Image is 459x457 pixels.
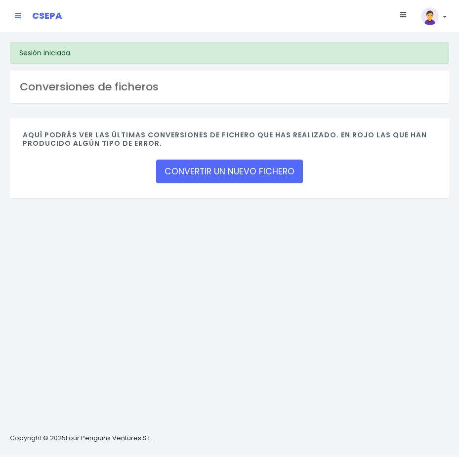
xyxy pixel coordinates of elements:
[32,9,62,22] span: CSEPA
[23,131,436,153] h4: Aquí podrás ver las últimas conversiones de fichero que has realizado. En rojo las que han produc...
[32,7,62,24] a: CSEPA
[156,160,303,183] a: CONVERTIR UN NUEVO FICHERO
[421,7,439,25] img: profile
[10,433,154,444] p: Copyright © 2025 .
[66,433,152,443] a: Four Penguins Ventures S.L.
[10,42,449,64] div: Sesión iniciada.
[20,81,439,93] h3: Conversiones de ficheros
